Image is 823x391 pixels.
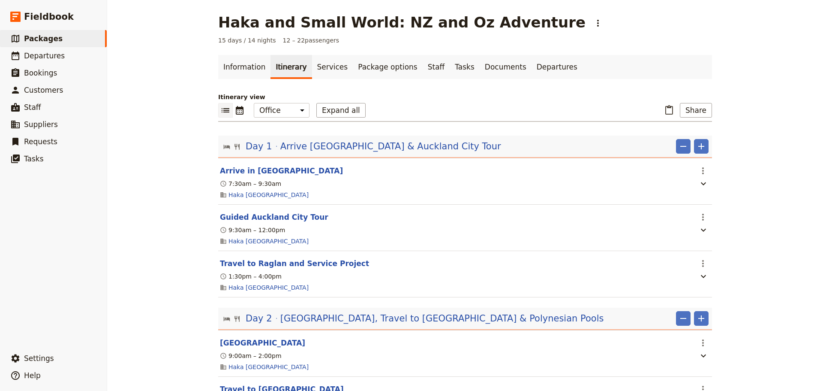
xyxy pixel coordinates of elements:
[24,137,57,146] span: Requests
[220,352,282,360] div: 9:00am – 2:00pm
[696,336,710,350] button: Actions
[24,34,63,43] span: Packages
[228,363,309,371] a: Haka [GEOGRAPHIC_DATA]
[532,55,583,79] a: Departures
[220,179,281,188] div: 7:30am – 9:30am
[233,103,247,118] button: Calendar view
[228,191,309,199] a: Haka [GEOGRAPHIC_DATA]
[696,210,710,224] button: Actions
[220,272,282,281] div: 1:30pm – 4:00pm
[24,86,63,94] span: Customers
[676,311,691,326] button: Remove
[220,226,285,234] div: 9:30am – 12:00pm
[220,338,305,348] button: Edit this itinerary item
[662,103,676,118] button: Paste itinerary item
[696,164,710,178] button: Actions
[676,139,691,154] button: Remove
[218,93,712,101] p: Itinerary view
[246,140,272,153] span: Day 1
[283,36,339,45] span: 12 – 22 passengers
[220,166,343,176] button: Edit this itinerary item
[220,212,328,222] button: Edit this itinerary item
[694,311,709,326] button: Add
[694,139,709,154] button: Add
[353,55,422,79] a: Package options
[480,55,532,79] a: Documents
[24,103,41,112] span: Staff
[218,14,586,31] h1: Haka and Small World: NZ and Oz Adventure
[24,371,41,380] span: Help
[591,16,605,30] button: Actions
[280,140,501,153] span: Arrive [GEOGRAPHIC_DATA] & Auckland City Tour
[680,103,712,118] button: Share
[24,10,74,23] span: Fieldbook
[24,354,54,363] span: Settings
[223,140,501,153] button: Edit day information
[423,55,450,79] a: Staff
[280,312,604,325] span: [GEOGRAPHIC_DATA], Travel to [GEOGRAPHIC_DATA] & Polynesian Pools
[24,52,65,60] span: Departures
[223,312,604,325] button: Edit day information
[218,103,233,118] button: List view
[218,36,276,45] span: 15 days / 14 nights
[450,55,480,79] a: Tasks
[316,103,366,118] button: Expand all
[24,155,44,163] span: Tasks
[220,258,369,269] button: Edit this itinerary item
[218,55,270,79] a: Information
[24,69,57,77] span: Bookings
[228,283,309,292] a: Haka [GEOGRAPHIC_DATA]
[24,120,58,129] span: Suppliers
[228,237,309,246] a: Haka [GEOGRAPHIC_DATA]
[270,55,312,79] a: Itinerary
[312,55,353,79] a: Services
[696,256,710,271] button: Actions
[246,312,272,325] span: Day 2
